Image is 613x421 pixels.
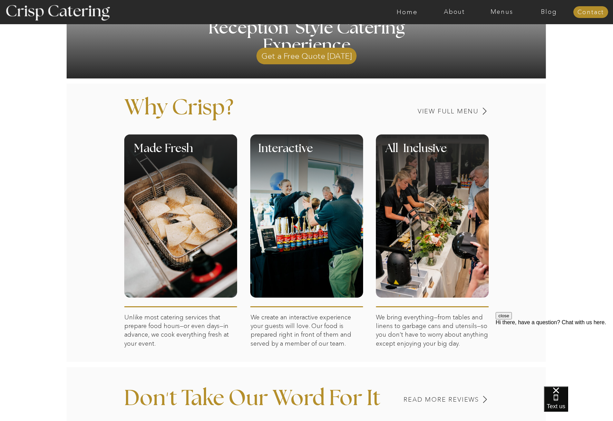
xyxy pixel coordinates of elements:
[124,97,310,129] p: Why Crisp?
[478,9,525,16] a: Menus
[134,143,261,163] h1: Made Fresh
[154,389,182,406] h3: '
[573,9,608,16] a: Contact
[258,143,406,163] h1: Interactive
[370,396,479,403] a: Read MORE REVIEWS
[496,312,613,395] iframe: podium webchat widget prompt
[431,9,478,16] a: About
[383,9,431,16] a: Home
[544,386,613,421] iframe: podium webchat widget bubble
[386,143,509,163] h1: All Inclusive
[168,2,445,54] h1: You Deserve [US_STATE] s 1 Reception Style Catering Experience
[256,44,357,64] a: Get a Free Quote [DATE]
[124,313,237,381] p: Unlike most catering services that prepare food hours—or even days—in advance, we cook everything...
[251,313,363,381] p: We create an interactive experience your guests will love. Our food is prepared right in front of...
[124,388,398,420] p: Don t Take Our Word For It
[369,108,479,115] a: View Full Menu
[376,313,489,381] p: We bring everything—from tables and linens to garbage cans and utensils—so you don’t have to worr...
[525,9,573,16] a: Blog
